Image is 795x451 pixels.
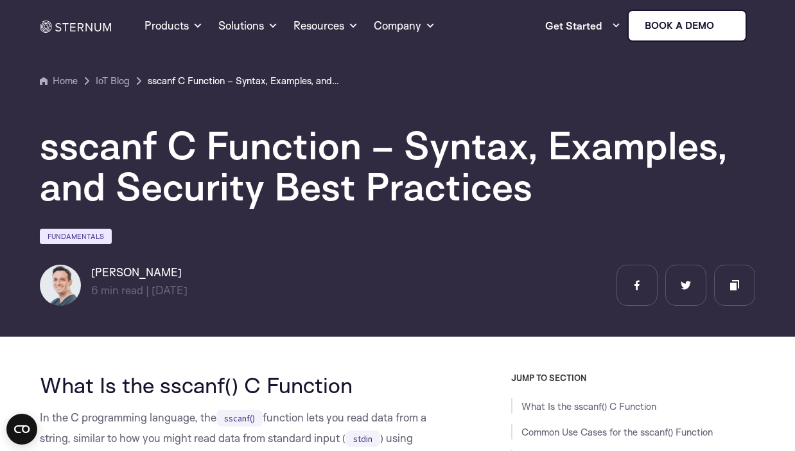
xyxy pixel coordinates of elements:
[40,373,449,397] h2: What Is the sscanf() C Function
[216,410,263,427] code: sscanf()
[144,3,203,49] a: Products
[521,400,656,412] a: What Is the sscanf() C Function
[96,73,130,89] a: IoT Blog
[374,3,435,49] a: Company
[6,414,37,445] button: Open CMP widget
[218,3,278,49] a: Solutions
[627,10,747,42] a: Book a demo
[293,3,358,49] a: Resources
[40,265,81,306] img: Igal Zeifman
[545,13,621,39] a: Get Started
[40,229,112,244] a: Fundamentals
[511,373,755,383] h3: JUMP TO SECTION
[40,73,78,89] a: Home
[40,125,755,207] h1: sscanf C Function – Syntax, Examples, and Security Best Practices
[345,430,380,447] code: stdin
[91,265,188,280] h6: [PERSON_NAME]
[91,283,98,297] span: 6
[521,426,713,438] a: Common Use Cases for the sscanf() Function
[152,283,188,297] span: [DATE]
[148,73,340,89] a: sscanf C Function – Syntax, Examples, and Security Best Practices
[91,283,149,297] span: min read |
[719,21,729,31] img: sternum iot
